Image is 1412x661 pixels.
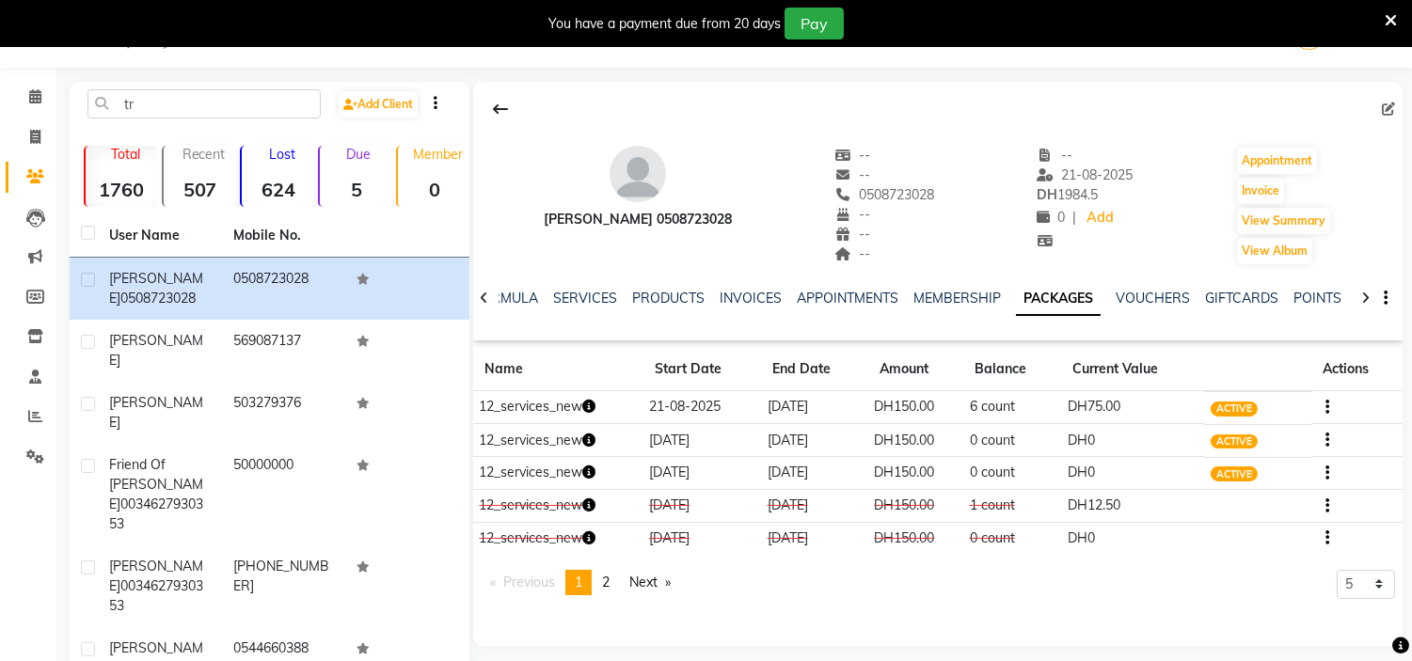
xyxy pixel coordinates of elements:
span: ACTIVE [1211,401,1259,417]
span: -- [834,245,870,262]
a: Add Client [339,91,418,118]
a: VOUCHERS [1116,290,1190,307]
strong: 0 [398,178,470,201]
th: Mobile No. [222,214,346,258]
td: DH0 [1062,522,1205,555]
td: DH0 [1062,424,1205,457]
img: avatar [610,146,666,202]
span: friend of [PERSON_NAME] [109,456,203,512]
th: Amount [868,348,963,391]
a: MEMBERSHIP [913,290,1001,307]
span: 0508723028 [834,186,934,203]
span: -- [1037,147,1072,164]
th: User Name [98,214,222,258]
td: 12_services_new [473,391,643,424]
td: 0 count [963,424,1061,457]
input: Search by Name/Mobile/Email/Code [87,89,321,118]
span: [PERSON_NAME] [109,394,203,431]
div: [PERSON_NAME] 0508723028 [544,210,732,229]
span: [PERSON_NAME] [109,332,203,369]
a: Next [620,570,680,595]
p: Lost [249,146,314,163]
a: PACKAGES [1016,282,1101,316]
nav: Pagination [481,570,681,595]
th: Balance [963,348,1061,391]
td: DH150.00 [868,489,963,522]
span: 0 [1037,209,1065,226]
strong: 1760 [86,178,158,201]
td: 12_services_new [473,489,643,522]
th: Name [473,348,643,391]
th: Start Date [643,348,761,391]
td: [DATE] [761,489,868,522]
td: 21-08-2025 [643,391,761,424]
td: 12_services_new [473,424,643,457]
button: Invoice [1237,178,1284,204]
td: 1 count [963,489,1061,522]
a: APPOINTMENTS [797,290,898,307]
td: 0508723028 [222,258,346,320]
p: Member [405,146,470,163]
span: 0508723028 [120,290,196,307]
td: 503279376 [222,382,346,444]
td: [DATE] [643,522,761,555]
strong: 5 [320,178,392,201]
span: [PERSON_NAME] [109,558,203,594]
span: 0034627930353 [109,577,203,614]
p: Total [93,146,158,163]
th: End Date [761,348,868,391]
button: Appointment [1237,148,1317,174]
button: Pay [785,8,844,39]
td: 569087137 [222,320,346,382]
div: You have a payment due from 20 days [548,14,781,34]
span: Previous [503,574,555,590]
td: 0 count [963,457,1061,490]
td: 0 count [963,522,1061,555]
span: CONSUMED [1211,532,1280,547]
a: Add [1084,205,1117,231]
strong: 624 [242,178,314,201]
span: 21-08-2025 [1037,166,1133,183]
p: Due [324,146,392,163]
th: Actions [1312,348,1403,391]
td: DH12.50 [1062,489,1205,522]
a: SERVICES [553,290,617,307]
span: -- [834,206,870,223]
strong: 507 [164,178,236,201]
a: POINTS [1293,290,1341,307]
td: 50000000 [222,444,346,545]
td: [DATE] [761,424,868,457]
a: INVOICES [720,290,782,307]
th: Current Value [1062,348,1205,391]
td: DH0 [1062,457,1205,490]
span: DH [1037,186,1057,203]
span: 0034627930353 [109,496,203,532]
span: -- [834,147,870,164]
td: 6 count [963,391,1061,424]
td: DH150.00 [868,424,963,457]
td: DH75.00 [1062,391,1205,424]
a: GIFTCARDS [1205,290,1278,307]
td: [DATE] [761,391,868,424]
span: -- [834,226,870,243]
td: [PHONE_NUMBER] [222,545,346,627]
span: ACTIVE [1211,434,1259,449]
td: DH150.00 [868,457,963,490]
td: [DATE] [643,489,761,522]
td: DH150.00 [868,391,963,424]
td: DH150.00 [868,522,963,555]
span: 1984.5 [1037,186,1098,203]
td: [DATE] [643,457,761,490]
td: 12_services_new [473,457,643,490]
td: [DATE] [643,424,761,457]
a: FORMULA [473,290,538,307]
td: [DATE] [761,522,868,555]
span: ACTIVE [1211,466,1259,481]
td: 12_services_new [473,522,643,555]
td: [DATE] [761,457,868,490]
button: View Album [1237,238,1312,264]
span: [PERSON_NAME] [109,270,203,307]
span: CONSUMED [1211,499,1280,514]
button: View Summary [1237,208,1330,234]
span: 2 [602,574,610,590]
